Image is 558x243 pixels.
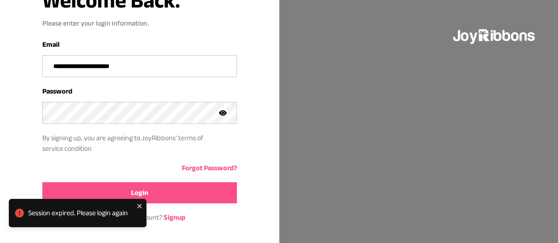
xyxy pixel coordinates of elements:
a: Forgot Password? [182,164,237,172]
button: Login [42,182,237,203]
a: Signup [164,213,185,221]
p: Please enter your login information. [42,18,237,29]
div: Session expired. Please login again [28,208,134,218]
label: Password [42,87,72,95]
button: close [137,202,143,209]
img: joyribbons [452,21,537,49]
span: Login [131,187,148,198]
p: By signing up, you are agreeing to JoyRibbons‘ terms of service condition [42,133,224,154]
label: Email [42,41,60,48]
